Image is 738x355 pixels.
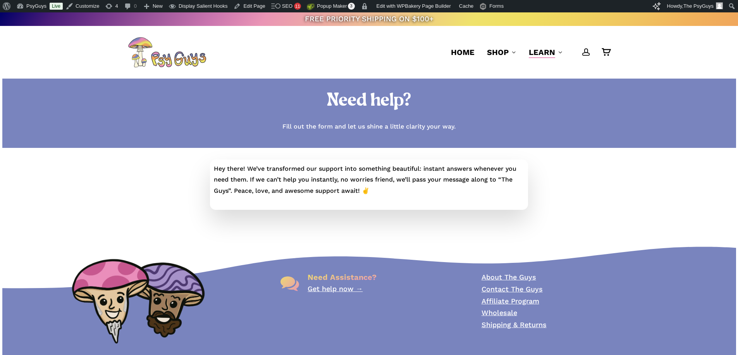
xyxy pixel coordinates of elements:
a: Shipping & Returns [482,321,547,329]
span: 3 [348,3,355,10]
img: PsyGuys [128,37,206,68]
a: About The Guys [482,273,536,281]
img: PsyGuys Heads Logo [71,250,206,352]
a: Shop [487,47,516,58]
a: Home [451,47,475,58]
img: Avatar photo [716,2,723,9]
a: Live [50,3,63,10]
a: Get help now → [308,285,363,293]
a: Contact The Guys [482,285,543,293]
h1: Need help? [128,90,610,112]
span: Need Assistance? [308,273,377,282]
a: Wholesale [482,309,517,317]
p: Hey there! We’ve transformed our support into something beautiful: instant answers whenever you n... [214,163,524,197]
div: 11 [294,3,301,10]
p: Fill out the form and let us shine a little clarity your way. [282,121,456,132]
nav: Main Menu [445,26,610,79]
span: Learn [529,48,555,57]
a: Learn [529,47,563,58]
span: The PsyGuys [683,3,714,9]
span: Home [451,48,475,57]
a: Affiliate Program [482,297,539,305]
span: Shop [487,48,509,57]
